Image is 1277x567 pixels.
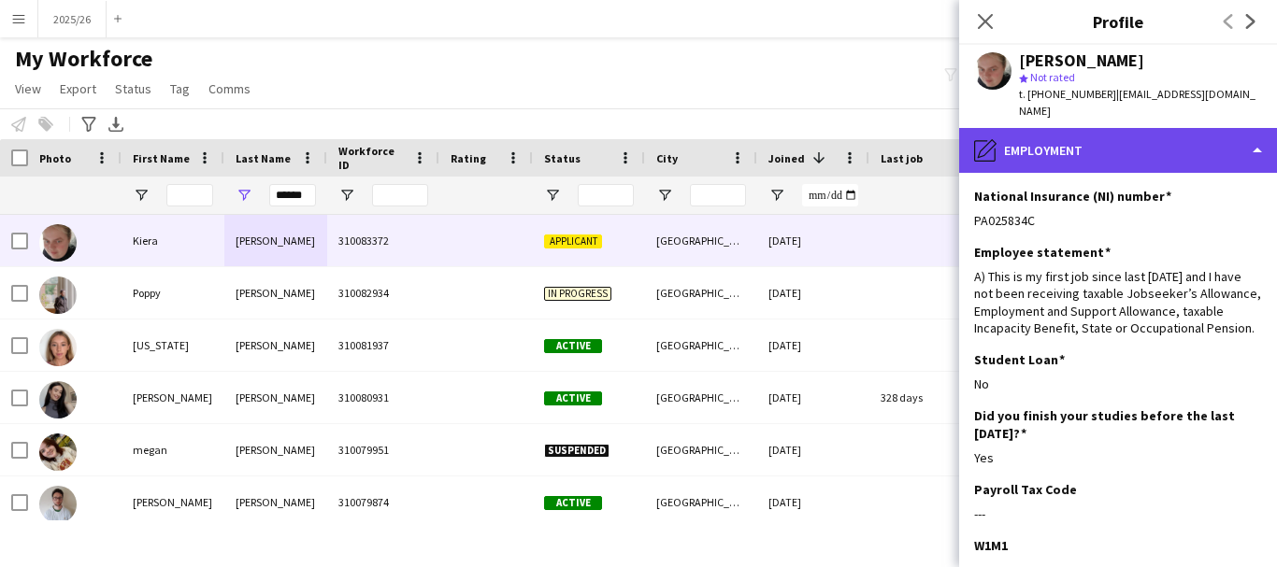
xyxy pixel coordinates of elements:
[236,151,291,165] span: Last Name
[122,267,224,319] div: Poppy
[122,372,224,423] div: [PERSON_NAME]
[544,151,581,165] span: Status
[645,424,757,475] div: [GEOGRAPHIC_DATA]
[757,215,869,266] div: [DATE]
[544,391,602,405] span: Active
[959,9,1277,34] h3: Profile
[327,215,439,266] div: 310083372
[170,80,190,97] span: Tag
[802,184,858,206] input: Joined Filter Input
[1019,52,1144,69] div: [PERSON_NAME]
[224,372,327,423] div: [PERSON_NAME]
[108,77,159,101] a: Status
[39,276,77,314] img: Poppy Taylor
[544,234,602,248] span: Applicant
[327,372,439,423] div: 310080931
[269,184,316,206] input: Last Name Filter Input
[38,1,107,37] button: 2025/26
[224,319,327,371] div: [PERSON_NAME]
[327,267,439,319] div: 310082934
[974,481,1077,498] h3: Payroll Tax Code
[133,151,190,165] span: First Name
[208,80,251,97] span: Comms
[133,187,150,204] button: Open Filter Menu
[974,244,1111,261] h3: Employee statement
[974,505,1262,522] div: ---
[645,319,757,371] div: [GEOGRAPHIC_DATA]
[52,77,104,101] a: Export
[690,184,746,206] input: City Filter Input
[768,187,785,204] button: Open Filter Menu
[974,351,1065,368] h3: Student Loan
[757,424,869,475] div: [DATE]
[578,184,634,206] input: Status Filter Input
[1030,70,1075,84] span: Not rated
[15,80,41,97] span: View
[327,319,439,371] div: 310081937
[7,77,49,101] a: View
[122,424,224,475] div: megan
[974,212,1262,229] div: PA025834C
[645,215,757,266] div: [GEOGRAPHIC_DATA]
[39,151,71,165] span: Photo
[757,476,869,528] div: [DATE]
[757,267,869,319] div: [DATE]
[39,381,77,418] img: Rebecca Taylor
[338,187,355,204] button: Open Filter Menu
[327,476,439,528] div: 310079874
[39,329,77,366] img: Georgia Taylor
[224,424,327,475] div: [PERSON_NAME]
[60,80,96,97] span: Export
[15,45,152,73] span: My Workforce
[544,187,561,204] button: Open Filter Menu
[544,339,602,353] span: Active
[645,372,757,423] div: [GEOGRAPHIC_DATA]
[122,215,224,266] div: Kiera
[39,486,77,523] img: Michael Taylor
[1019,87,1116,101] span: t. [PHONE_NUMBER]
[757,372,869,423] div: [DATE]
[78,113,100,135] app-action-btn: Advanced filters
[656,187,673,204] button: Open Filter Menu
[224,476,327,528] div: [PERSON_NAME]
[881,151,923,165] span: Last job
[974,407,1247,441] h3: Did you finish your studies before the last [DATE]?
[757,319,869,371] div: [DATE]
[338,144,406,172] span: Workforce ID
[236,187,252,204] button: Open Filter Menu
[115,80,151,97] span: Status
[224,215,327,266] div: [PERSON_NAME]
[974,376,1262,392] div: No
[451,151,486,165] span: Rating
[39,224,77,262] img: Kiera Taylor
[544,444,610,458] span: Suspended
[768,151,805,165] span: Joined
[327,424,439,475] div: 310079951
[974,268,1262,336] div: A) This is my first job since last [DATE] and I have not been receiving taxable Jobseeker’s Allow...
[544,287,611,301] span: In progress
[39,433,77,471] img: megan Taylor
[656,151,678,165] span: City
[166,184,213,206] input: First Name Filter Input
[645,267,757,319] div: [GEOGRAPHIC_DATA]
[163,77,197,101] a: Tag
[122,476,224,528] div: [PERSON_NAME]
[869,372,982,423] div: 328 days
[959,128,1277,173] div: Employment
[645,476,757,528] div: [GEOGRAPHIC_DATA]
[122,319,224,371] div: [US_STATE]
[1019,87,1255,118] span: | [EMAIL_ADDRESS][DOMAIN_NAME]
[224,267,327,319] div: [PERSON_NAME]
[974,537,1008,554] h3: W1M1
[201,77,258,101] a: Comms
[372,184,428,206] input: Workforce ID Filter Input
[105,113,127,135] app-action-btn: Export XLSX
[974,188,1171,205] h3: National Insurance (NI) number
[974,449,1262,466] div: Yes
[544,496,602,510] span: Active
